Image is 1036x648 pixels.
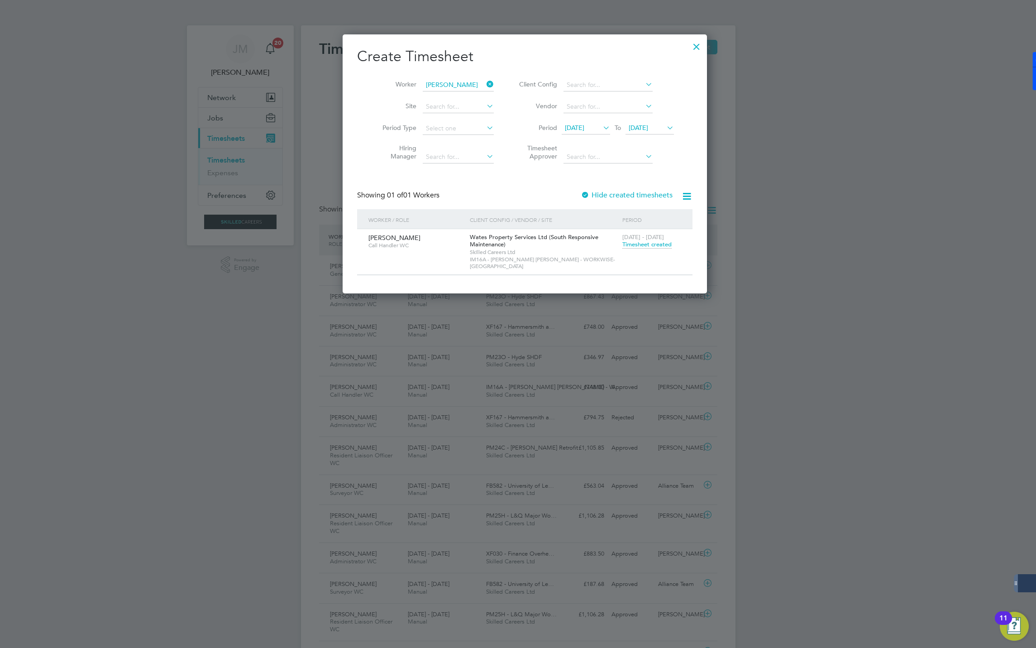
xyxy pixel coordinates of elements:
span: Timesheet created [622,240,672,249]
span: [PERSON_NAME] [368,234,420,242]
span: To [612,122,624,134]
span: 01 of [387,191,403,200]
input: Search for... [563,79,653,91]
button: Open Resource Center, 11 new notifications [1000,612,1029,641]
h2: Create Timesheet [357,47,692,66]
span: Skilled Careers Ltd [470,249,617,256]
input: Search for... [423,151,494,163]
div: Worker / Role [366,209,468,230]
label: Timesheet Approver [516,144,557,160]
input: Search for... [423,101,494,113]
span: [DATE] [629,124,648,132]
input: Select one [423,122,494,135]
div: Client Config / Vendor / Site [468,209,620,230]
span: [DATE] - [DATE] [622,233,664,241]
div: Period [620,209,683,230]
label: Site [376,102,416,110]
div: Showing [357,191,441,200]
label: Worker [376,80,416,88]
input: Search for... [423,79,494,91]
span: Call Handler WC [368,242,463,249]
label: Period Type [376,124,416,132]
span: [DATE] [565,124,584,132]
label: Vendor [516,102,557,110]
span: IM16A - [PERSON_NAME] [PERSON_NAME] - WORKWISE- [GEOGRAPHIC_DATA] [470,256,617,270]
label: Period [516,124,557,132]
input: Search for... [563,151,653,163]
div: 11 [999,618,1007,630]
label: Client Config [516,80,557,88]
span: Wates Property Services Ltd (South Responsive Maintenance) [470,233,598,249]
label: Hiring Manager [376,144,416,160]
label: Hide created timesheets [581,191,673,200]
input: Search for... [563,101,653,113]
span: 01 Workers [387,191,439,200]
